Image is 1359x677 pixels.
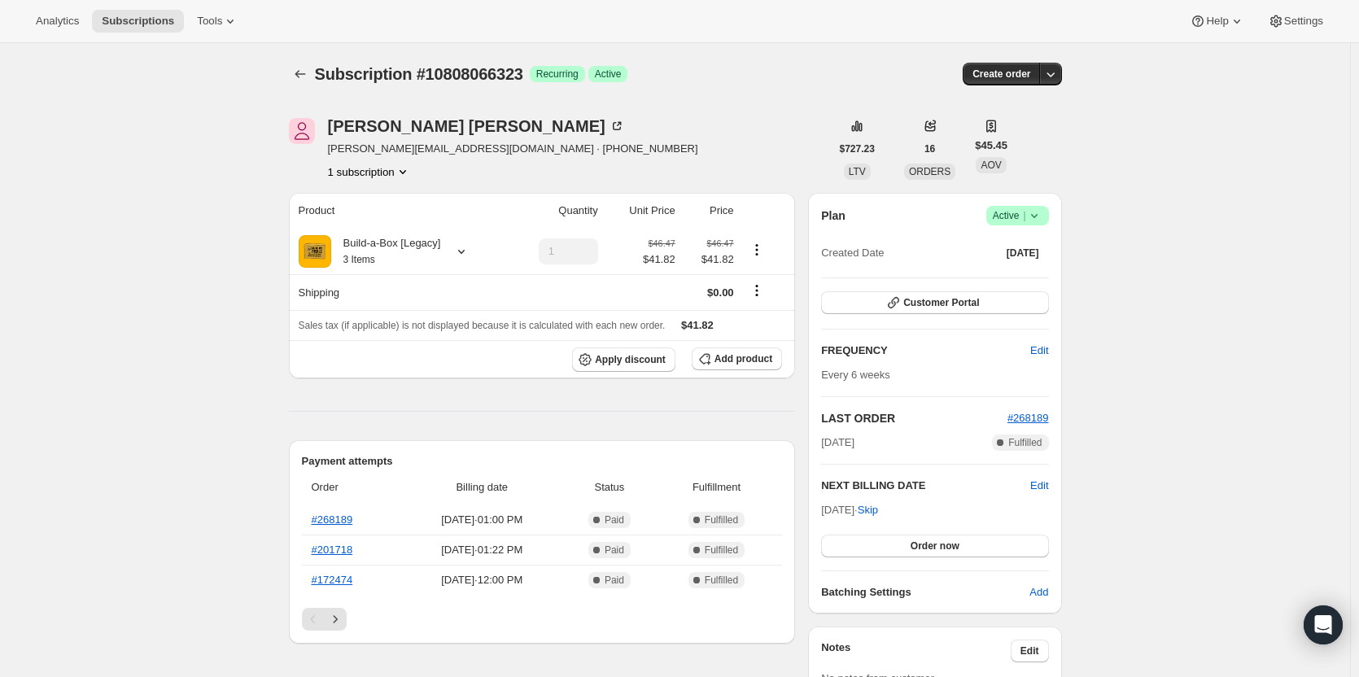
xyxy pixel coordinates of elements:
[821,369,890,381] span: Every 6 weeks
[605,574,624,587] span: Paid
[981,159,1001,171] span: AOV
[328,118,625,134] div: [PERSON_NAME] [PERSON_NAME]
[643,251,675,268] span: $41.82
[993,207,1042,224] span: Active
[1029,584,1048,601] span: Add
[315,65,523,83] span: Subscription #10808066323
[975,138,1007,154] span: $45.45
[1007,412,1049,424] a: #268189
[903,296,979,309] span: Customer Portal
[507,193,603,229] th: Quantity
[299,320,666,331] span: Sales tax (if applicable) is not displayed because it is calculated with each new order.
[406,542,559,558] span: [DATE] · 01:22 PM
[289,193,507,229] th: Product
[1206,15,1228,28] span: Help
[302,470,401,505] th: Order
[705,513,738,526] span: Fulfilled
[681,319,714,331] span: $41.82
[568,479,651,496] span: Status
[963,63,1040,85] button: Create order
[1007,410,1049,426] button: #268189
[187,10,248,33] button: Tools
[821,584,1029,601] h6: Batching Settings
[692,347,782,370] button: Add product
[924,142,935,155] span: 16
[997,242,1049,264] button: [DATE]
[1180,10,1254,33] button: Help
[605,544,624,557] span: Paid
[1020,579,1058,605] button: Add
[821,478,1030,494] h2: NEXT BILLING DATE
[705,574,738,587] span: Fulfilled
[324,608,347,631] button: Next
[830,138,885,160] button: $727.23
[312,544,353,556] a: #201718
[406,512,559,528] span: [DATE] · 01:00 PM
[909,166,950,177] span: ORDERS
[1030,478,1048,494] button: Edit
[744,241,770,259] button: Product actions
[406,479,559,496] span: Billing date
[714,352,772,365] span: Add product
[328,141,698,157] span: [PERSON_NAME][EMAIL_ADDRESS][DOMAIN_NAME] · [PHONE_NUMBER]
[572,347,675,372] button: Apply discount
[603,193,680,229] th: Unit Price
[36,15,79,28] span: Analytics
[680,193,739,229] th: Price
[343,254,375,265] small: 3 Items
[821,504,878,516] span: [DATE] ·
[840,142,875,155] span: $727.23
[289,63,312,85] button: Subscriptions
[858,502,878,518] span: Skip
[302,453,783,470] h2: Payment attempts
[661,479,772,496] span: Fulfillment
[848,497,888,523] button: Skip
[536,68,579,81] span: Recurring
[685,251,734,268] span: $41.82
[1304,605,1343,644] div: Open Intercom Messenger
[26,10,89,33] button: Analytics
[972,68,1030,81] span: Create order
[328,164,411,180] button: Product actions
[312,513,353,526] a: #268189
[744,282,770,299] button: Shipping actions
[1284,15,1323,28] span: Settings
[302,608,783,631] nav: Pagination
[406,572,559,588] span: [DATE] · 12:00 PM
[821,343,1030,359] h2: FREQUENCY
[289,118,315,144] span: Jennifer Bartlett
[312,574,353,586] a: #172474
[821,535,1048,557] button: Order now
[595,68,622,81] span: Active
[821,435,854,451] span: [DATE]
[849,166,866,177] span: LTV
[1258,10,1333,33] button: Settings
[821,291,1048,314] button: Customer Portal
[1007,247,1039,260] span: [DATE]
[821,410,1007,426] h2: LAST ORDER
[289,274,507,310] th: Shipping
[1030,343,1048,359] span: Edit
[1023,209,1025,222] span: |
[1020,644,1039,657] span: Edit
[299,235,331,268] img: product img
[821,207,846,224] h2: Plan
[706,238,733,248] small: $46.47
[92,10,184,33] button: Subscriptions
[1020,338,1058,364] button: Edit
[915,138,945,160] button: 16
[595,353,666,366] span: Apply discount
[331,235,441,268] div: Build-a-Box [Legacy]
[707,286,734,299] span: $0.00
[1011,640,1049,662] button: Edit
[821,640,1011,662] h3: Notes
[649,238,675,248] small: $46.47
[197,15,222,28] span: Tools
[605,513,624,526] span: Paid
[821,245,884,261] span: Created Date
[705,544,738,557] span: Fulfilled
[102,15,174,28] span: Subscriptions
[911,539,959,553] span: Order now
